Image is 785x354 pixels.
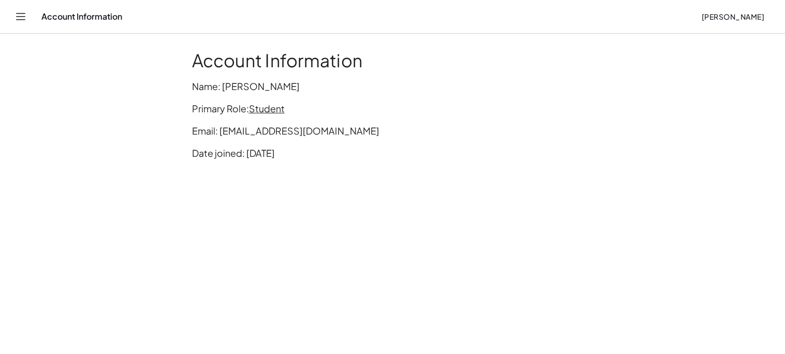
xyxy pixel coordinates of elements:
button: [PERSON_NAME] [693,7,773,26]
p: Name: [PERSON_NAME] [192,79,594,93]
p: Email: [EMAIL_ADDRESS][DOMAIN_NAME] [192,124,594,138]
p: Date joined: [DATE] [192,146,594,160]
h1: Account Information [192,50,594,71]
span: Student [249,102,285,114]
button: Toggle navigation [12,8,29,25]
p: Primary Role: [192,101,594,115]
span: [PERSON_NAME] [701,12,764,21]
